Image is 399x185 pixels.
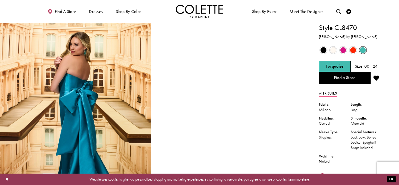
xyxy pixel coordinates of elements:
[319,173,326,182] a: Share using Pinterest - Opens in new tab
[319,46,328,55] div: Black
[364,64,378,69] h5: 00 - 24
[154,23,305,99] video: Style CL8470 Colette by Daphne #1 autoplay loop mute video
[319,90,337,97] a: Attributes
[290,9,323,14] span: Meet the designer
[351,135,382,151] div: Back Bow, Boned Bodice, Spaghetti Straps Included
[387,176,396,182] button: Submit Dialog
[370,72,382,84] button: Add to wishlist
[319,154,350,159] div: Waistline:
[115,5,142,18] span: Shop by color
[319,107,350,113] div: Mikado
[3,175,11,184] button: Close Dialog
[176,5,224,18] img: Colette by Daphne
[319,102,350,107] div: Fabric:
[319,116,350,121] div: Neckline:
[351,107,382,113] div: Long
[351,116,382,121] div: Silhouette:
[319,135,350,140] div: Strapless
[303,177,309,182] a: here
[252,9,277,14] span: Shop By Event
[116,9,141,14] span: Shop by color
[319,34,382,40] h3: [PERSON_NAME] by [PERSON_NAME]
[55,9,76,14] span: Find a store
[34,176,365,182] p: Website uses cookies to give you personalized shopping and marketing experiences. By continuing t...
[345,5,353,18] a: Check Wishlist
[351,102,382,107] div: Length:
[358,46,367,55] div: Turquoise
[319,23,382,33] h1: Style CL8470
[251,5,278,18] span: Shop By Event
[329,46,338,55] div: Diamond White
[319,129,350,135] div: Sleeve Type:
[176,5,224,18] a: Visit Home Page
[289,5,325,18] a: Meet the designer
[319,121,350,126] div: Curved
[351,129,382,135] div: Special Features:
[88,5,104,18] span: Dresses
[355,64,363,69] span: Size:
[319,72,370,84] a: Find a Store
[89,9,103,14] span: Dresses
[339,46,348,55] div: Fuchsia
[326,64,344,69] h5: Chosen color
[351,121,382,126] div: Mermaid
[349,46,358,55] div: Scarlet
[319,159,350,164] div: Natural
[335,5,342,18] a: Toggle search
[319,45,382,55] div: Product color controls state depends on size chosen
[47,5,77,18] a: Find a store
